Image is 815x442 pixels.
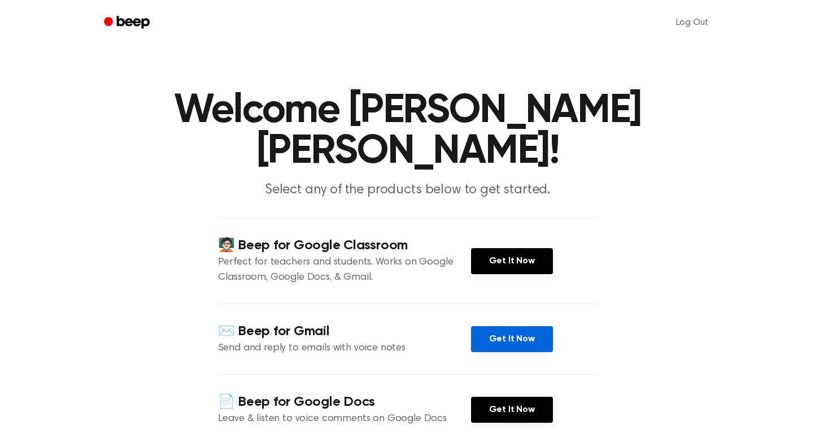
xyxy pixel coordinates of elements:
h4: 🧑🏻‍🏫 Beep for Google Classroom [218,236,471,255]
p: Leave & listen to voice comments on Google Docs [218,411,471,427]
h1: Welcome [PERSON_NAME] [PERSON_NAME]! [119,90,697,172]
h4: 📄 Beep for Google Docs [218,393,471,411]
p: Select any of the products below to get started. [191,181,625,200]
a: Get It Now [471,397,553,423]
a: Beep [96,12,160,34]
a: Log Out [665,9,720,36]
p: Send and reply to emails with voice notes [218,341,471,356]
p: Perfect for teachers and students. Works on Google Classroom, Google Docs, & Gmail. [218,255,471,285]
a: Get It Now [471,248,553,274]
h4: ✉️ Beep for Gmail [218,322,471,341]
a: Get It Now [471,326,553,352]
